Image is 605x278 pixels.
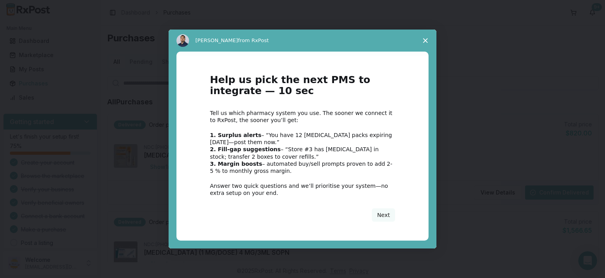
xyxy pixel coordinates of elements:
span: [PERSON_NAME] [195,37,238,43]
b: 2. Fill-gap suggestions [210,146,281,152]
div: Answer two quick questions and we’ll prioritise your system—no extra setup on your end. [210,182,395,196]
div: Tell us which pharmacy system you use. The sooner we connect it to RxPost, the sooner you’ll get: [210,109,395,124]
b: 1. Surplus alerts [210,132,262,138]
b: 3. Margin boosts [210,161,262,167]
div: – “Store #3 has [MEDICAL_DATA] in stock; transfer 2 boxes to cover refills.” [210,146,395,160]
div: – “You have 12 [MEDICAL_DATA] packs expiring [DATE]—post them now.” [210,132,395,146]
div: – automated buy/sell prompts proven to add 2-5 % to monthly gross margin. [210,160,395,174]
img: Profile image for Manuel [176,34,189,47]
h1: Help us pick the next PMS to integrate — 10 sec [210,74,395,102]
span: Close survey [414,30,436,52]
span: from RxPost [238,37,269,43]
button: Next [372,208,395,222]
